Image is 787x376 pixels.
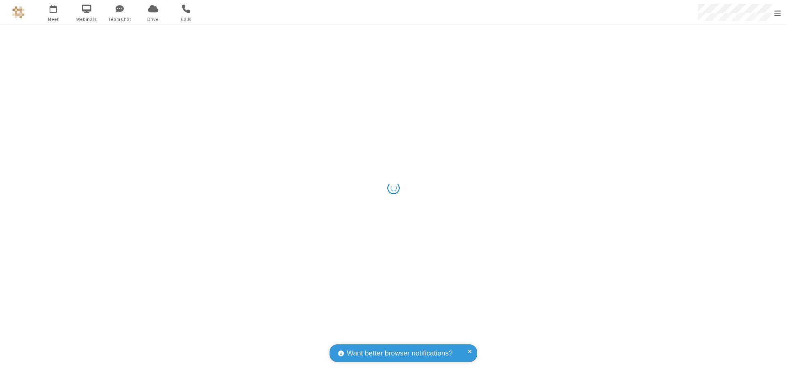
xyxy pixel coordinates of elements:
[171,16,202,23] span: Calls
[71,16,102,23] span: Webinars
[105,16,135,23] span: Team Chat
[12,6,25,18] img: QA Selenium DO NOT DELETE OR CHANGE
[38,16,69,23] span: Meet
[138,16,168,23] span: Drive
[347,348,453,359] span: Want better browser notifications?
